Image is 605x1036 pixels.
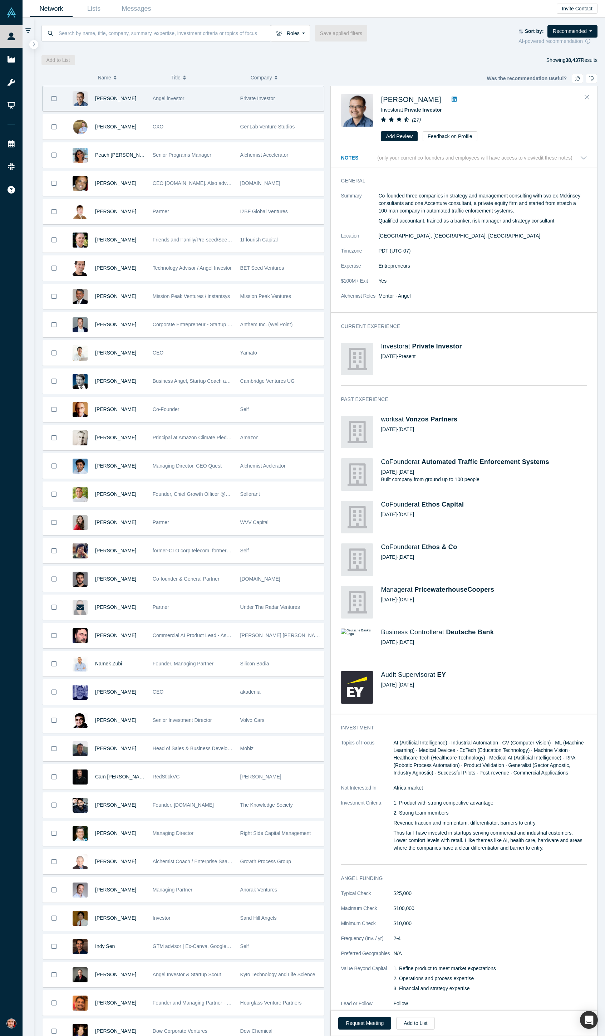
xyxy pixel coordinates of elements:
[153,887,192,893] span: Managing Partner
[341,586,373,619] img: PricewaterhouseCoopers's Logo
[43,651,65,676] button: Bookmark
[95,1000,136,1006] span: [PERSON_NAME]
[43,962,65,987] button: Bookmark
[381,131,418,141] button: Add Review
[271,25,310,41] button: Roles
[73,317,88,332] img: Christian Busch's Profile Image
[153,237,281,243] span: Friends and Family/Pre-seed/Seed Angel and VC Investor
[381,586,587,594] h4: Manager at
[95,887,136,893] a: [PERSON_NAME]
[95,689,136,695] span: [PERSON_NAME]
[73,430,88,445] img: Nick Ellis's Profile Image
[341,739,393,784] dt: Topics of Focus
[43,341,65,365] button: Bookmark
[153,180,378,186] span: CEO [DOMAIN_NAME]. Also advising and investing. Previously w/ Red Hat, Inktank, DreamHost, etc.
[381,553,587,561] div: [DATE] - [DATE]
[95,802,136,808] a: [PERSON_NAME]
[240,576,280,582] span: [DOMAIN_NAME]
[95,124,136,129] span: [PERSON_NAME]
[73,967,88,982] img: Thomas Vogelsong's Profile Image
[95,632,136,638] span: [PERSON_NAME]
[73,233,88,248] img: David Lane's Profile Image
[153,717,212,723] span: Senior Investment Director
[153,519,169,525] span: Partner
[341,343,373,375] img: Private Investor's Logo
[153,661,213,666] span: Founder, Managing Partner
[43,425,65,450] button: Bookmark
[381,353,587,360] div: [DATE] - Present
[73,939,88,954] img: Indy Sen's Profile Image
[43,171,65,196] button: Bookmark
[95,548,136,553] span: [PERSON_NAME]
[95,96,136,101] a: [PERSON_NAME]
[240,350,257,356] span: Yamato
[153,576,220,582] span: Co-founder & General Partner
[381,476,587,483] p: Built company from ground up to 100 people
[95,717,136,723] span: [PERSON_NAME]
[115,0,158,17] a: Messages
[240,519,269,525] span: WVV Capital
[43,482,65,507] button: Bookmark
[43,256,65,280] button: Bookmark
[406,416,458,423] span: Vonzos Partners
[412,343,462,350] span: Private Investor
[95,237,136,243] a: [PERSON_NAME]
[43,991,65,1015] button: Bookmark
[240,124,295,129] span: GenLab Venture Studios
[378,277,587,285] dd: Yes
[73,148,88,163] img: Peach Nashed's Profile Image
[422,543,457,551] span: Ethos & Co
[95,746,136,751] span: [PERSON_NAME]
[565,57,597,63] span: Results
[95,1028,136,1034] span: [PERSON_NAME]
[565,57,581,63] strong: 38,437
[43,312,65,337] button: Bookmark
[240,632,341,638] span: [PERSON_NAME] [PERSON_NAME] Capital
[412,117,421,123] i: ( 27 )
[43,623,65,648] button: Bookmark
[95,293,136,299] a: [PERSON_NAME]
[341,671,373,704] img: EY's Logo
[95,604,136,610] a: [PERSON_NAME]
[240,152,289,158] span: Alchemist Accelerator
[43,369,65,394] button: Bookmark
[43,538,65,563] button: Bookmark
[95,661,122,666] a: Namek Zubi
[341,247,378,262] dt: Timezone
[73,713,88,728] img: Pratik Budhdev's Profile Image
[153,604,169,610] span: Partner
[341,629,373,661] img: Deutsche Bank's Logo
[518,38,597,45] div: AI-powered recommendation
[153,124,163,129] span: CXO
[73,289,88,304] img: Vipin Chawla's Profile Image
[95,519,136,525] a: [PERSON_NAME]
[404,107,442,113] span: Private Investor
[30,0,73,17] a: Network
[341,94,373,127] img: Danny Chee's Profile Image
[422,458,549,465] span: Automated Traffic Enforcement Systems
[393,829,587,852] p: Thus far I have invested in startups serving commercial and industrial customers. Lower comfort l...
[240,96,275,101] span: Private Investor
[381,639,587,646] div: [DATE] - [DATE]
[414,586,494,593] span: PricewaterhouseCoopers
[341,154,587,162] button: Notes (only your current co-founders and employees will have access to view/edit these notes)
[341,501,373,533] img: Ethos Capital's Logo
[43,595,65,620] button: Bookmark
[240,180,280,186] span: [DOMAIN_NAME]
[240,378,295,384] span: Cambridge Ventures UG
[73,487,88,502] img: Kenan Rappuchi's Profile Image
[446,629,494,636] span: Deutsche Bank
[240,830,311,836] span: Right Side Capital Management
[95,350,136,356] span: [PERSON_NAME]
[95,576,136,582] span: [PERSON_NAME]
[73,628,88,643] img: Richard Svinkin's Profile Image
[73,346,88,361] img: Keiichi Matsumoto's Profile Image
[6,1018,16,1028] img: ilya khanykov's Account
[95,152,152,158] span: Peach [PERSON_NAME]
[240,209,288,214] span: I2BF Global Ventures
[341,396,577,403] h3: Past Experience
[251,70,272,85] span: Company
[43,567,65,591] button: Bookmark
[381,96,441,103] span: [PERSON_NAME]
